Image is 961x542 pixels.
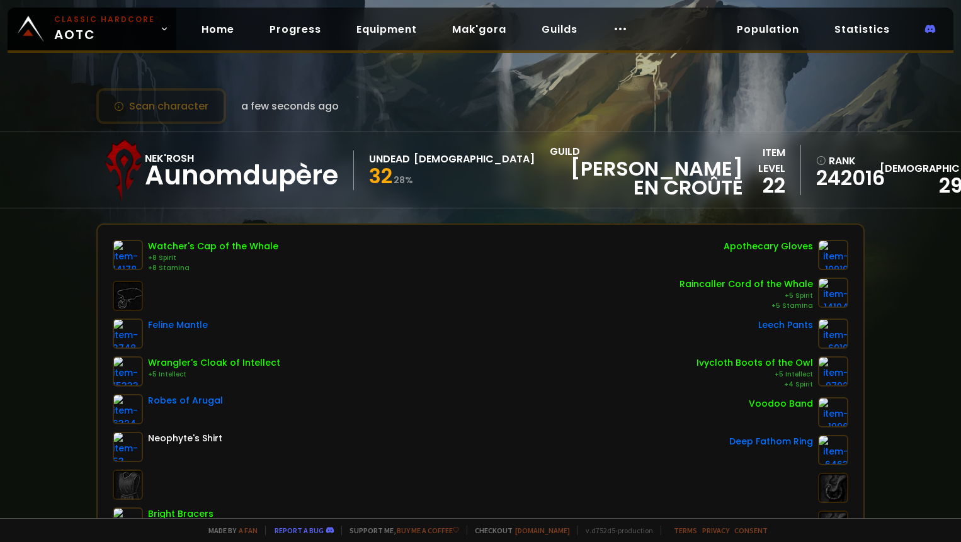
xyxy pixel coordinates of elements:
a: Classic HardcoreAOTC [8,8,176,50]
a: Home [191,16,244,42]
div: Watcher's Cap of the Whale [148,240,278,253]
div: +5 Intellect [697,370,813,380]
div: +5 Spirit [680,291,813,301]
div: +4 Spirit [697,380,813,390]
img: item-14194 [818,278,848,308]
div: Nek'Rosh [145,150,338,166]
div: guild [550,144,743,197]
div: +5 Intellect [148,370,280,380]
img: item-10919 [818,240,848,270]
span: Support me, [341,526,459,535]
div: rank [816,153,872,169]
a: 242016 [816,169,872,188]
img: item-6910 [818,319,848,349]
a: Mak'gora [442,16,516,42]
div: Apothecary Gloves [724,240,813,253]
div: Leech Pants [758,319,813,332]
div: Ivycloth Boots of the Owl [697,356,813,370]
a: Privacy [702,526,729,535]
small: 28 % [394,174,413,186]
span: 32 [369,162,392,190]
img: item-9792 [818,356,848,387]
div: Feline Mantle [148,319,208,332]
a: Terms [674,526,697,535]
span: Made by [201,526,258,535]
img: item-3748 [113,319,143,349]
span: [PERSON_NAME] en Croûte [550,159,743,197]
div: +8 Stamina [148,263,278,273]
div: Raincaller Cord of the Whale [680,278,813,291]
span: v. d752d5 - production [577,526,653,535]
span: Checkout [467,526,570,535]
a: Consent [734,526,768,535]
img: item-6324 [113,394,143,424]
div: Aunomdupère [145,166,338,185]
a: Buy me a coffee [397,526,459,535]
div: +5 Stamina [680,301,813,311]
a: a fan [239,526,258,535]
div: Undead [369,151,410,167]
div: Wrangler's Cloak of Intellect [148,356,280,370]
div: Bright Bracers [148,507,213,521]
span: AOTC [54,14,155,44]
div: [DEMOGRAPHIC_DATA] [414,151,535,167]
a: Statistics [824,16,900,42]
img: item-53 [113,432,143,462]
img: item-14178 [113,240,143,270]
a: Report a bug [275,526,324,535]
div: 22 [743,176,786,195]
div: Neophyte's Shirt [148,432,222,445]
div: Voodoo Band [749,397,813,410]
a: Progress [259,16,331,42]
div: +8 Spirit [148,253,278,263]
img: item-1996 [818,397,848,427]
a: Equipment [346,16,427,42]
button: Scan character [96,88,226,124]
a: Guilds [532,16,588,42]
div: Deep Fathom Ring [729,435,813,448]
span: a few seconds ago [241,98,339,114]
div: Robes of Arugal [148,394,223,407]
small: Classic Hardcore [54,14,155,25]
img: item-15333 [113,356,143,387]
img: item-6463 [818,435,848,465]
div: item level [743,145,786,176]
a: Population [727,16,809,42]
a: [DOMAIN_NAME] [515,526,570,535]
